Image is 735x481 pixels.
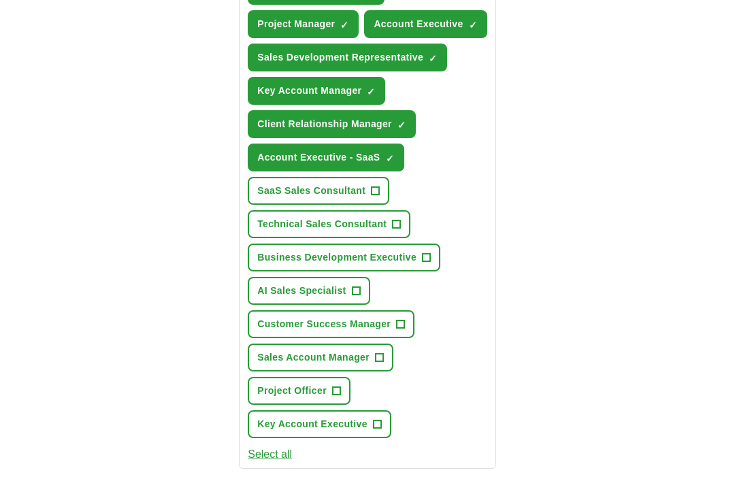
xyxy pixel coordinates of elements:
[257,217,387,231] span: Technical Sales Consultant
[429,53,437,64] span: ✓
[386,153,394,164] span: ✓
[257,17,335,31] span: Project Manager
[248,277,370,305] button: AI Sales Specialist
[248,244,440,271] button: Business Development Executive
[248,144,404,171] button: Account Executive - SaaS✓
[248,44,447,71] button: Sales Development Representative✓
[257,50,423,65] span: Sales Development Representative
[248,77,385,105] button: Key Account Manager✓
[469,20,477,31] span: ✓
[248,377,350,405] button: Project Officer
[257,384,327,398] span: Project Officer
[257,417,367,431] span: Key Account Executive
[257,184,365,198] span: SaaS Sales Consultant
[257,117,392,131] span: Client Relationship Manager
[248,210,410,238] button: Technical Sales Consultant
[248,10,359,38] button: Project Manager✓
[248,177,389,205] button: SaaS Sales Consultant
[248,410,391,438] button: Key Account Executive
[257,250,416,265] span: Business Development Executive
[257,284,346,298] span: AI Sales Specialist
[248,110,416,138] button: Client Relationship Manager✓
[364,10,487,38] button: Account Executive✓
[257,317,391,331] span: Customer Success Manager
[257,350,370,365] span: Sales Account Manager
[248,310,414,338] button: Customer Success Manager
[367,86,375,97] span: ✓
[340,20,348,31] span: ✓
[248,344,393,371] button: Sales Account Manager
[374,17,463,31] span: Account Executive
[397,120,406,131] span: ✓
[248,446,292,463] button: Select all
[257,150,380,165] span: Account Executive - SaaS
[257,84,361,98] span: Key Account Manager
